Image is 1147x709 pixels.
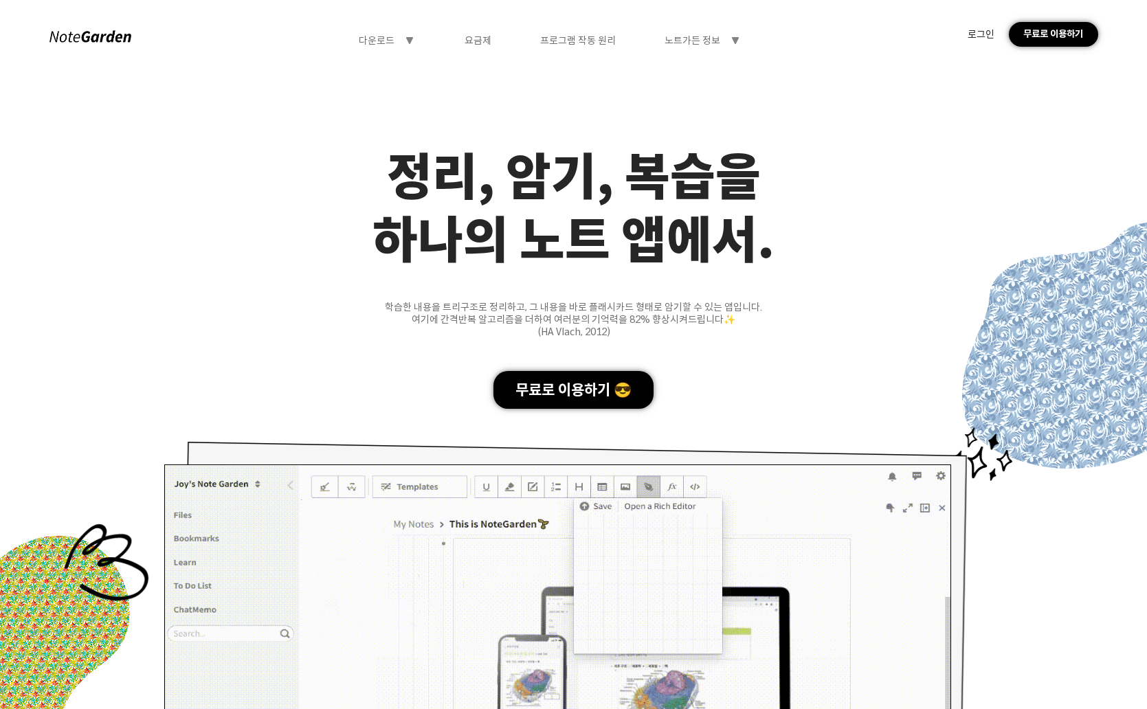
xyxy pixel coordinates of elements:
[665,34,720,47] div: 노트가든 정보
[968,28,994,41] div: 로그인
[493,371,653,409] div: 무료로 이용하기 😎
[1009,22,1098,47] div: 무료로 이용하기
[359,34,394,47] div: 다운로드
[540,34,616,47] div: 프로그램 작동 원리
[465,34,491,47] div: 요금제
